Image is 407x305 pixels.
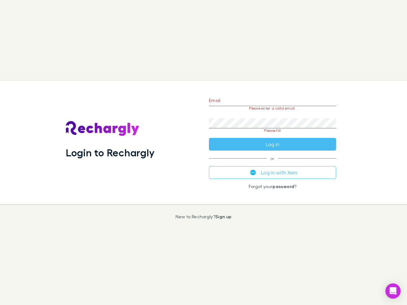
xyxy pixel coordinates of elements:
button: Log in with Xero [209,166,336,179]
span: or [209,158,336,159]
img: Xero's logo [250,170,256,175]
p: Please enter a valid email. [209,106,336,111]
a: Sign up [215,214,231,219]
p: Forgot your ? [209,184,336,189]
img: Rechargly's Logo [66,121,140,136]
p: New to Rechargly? [176,214,232,219]
div: Open Intercom Messenger [385,283,401,299]
a: password [272,184,294,189]
h1: Login to Rechargly [66,146,155,159]
button: Log in [209,138,336,151]
p: Please fill [209,128,336,133]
